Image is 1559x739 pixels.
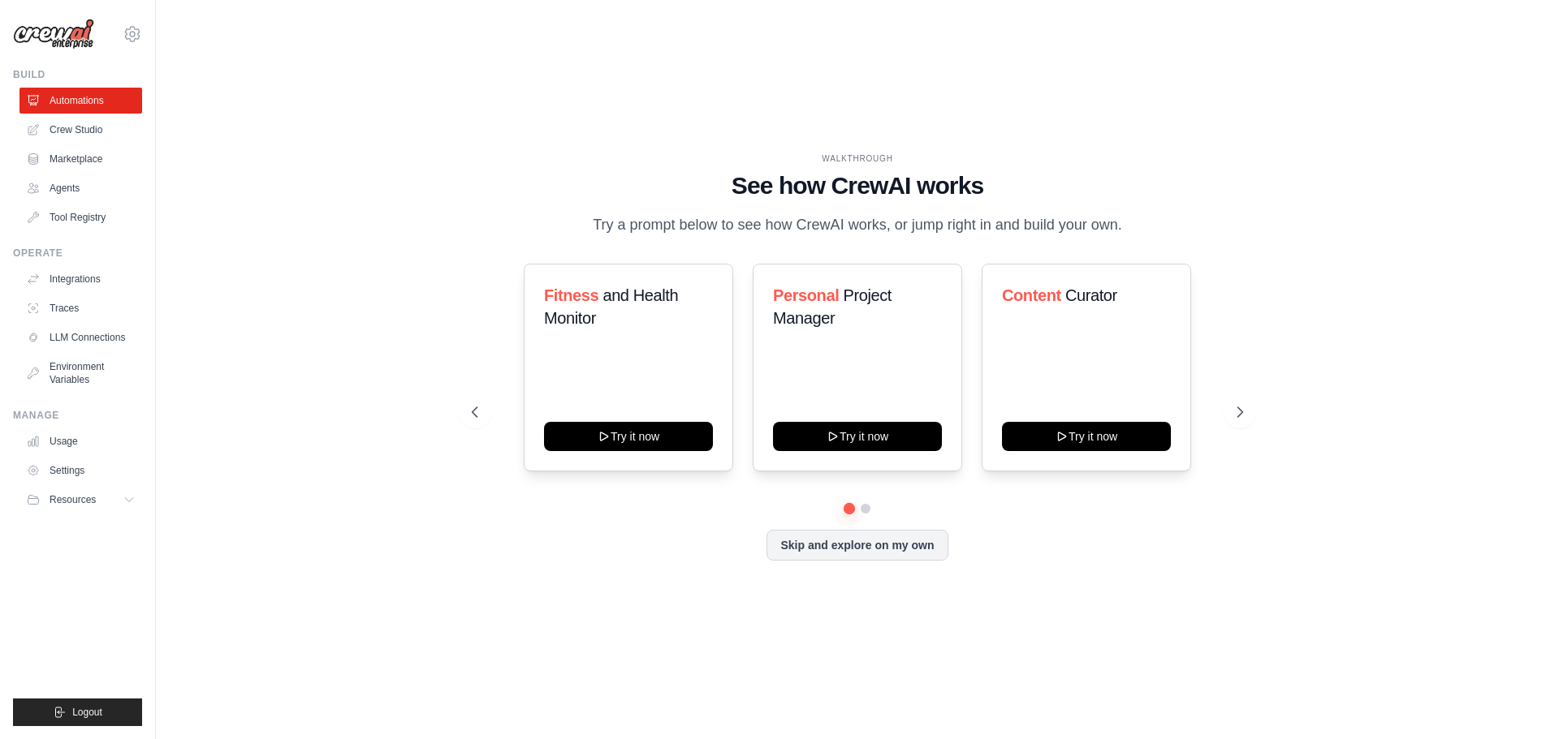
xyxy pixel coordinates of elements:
div: Chat-Widget [1478,661,1559,739]
a: Agents [19,175,142,201]
a: Settings [19,458,142,483]
img: Logo [13,19,94,49]
button: Resources [19,487,142,513]
a: Tool Registry [19,204,142,230]
span: Curator [1065,286,1117,304]
button: Skip and explore on my own [767,530,948,561]
span: Content [1002,286,1061,304]
button: Logout [13,698,142,726]
div: Manage [13,409,142,422]
a: Usage [19,428,142,454]
div: Build [13,68,142,81]
span: and Health Monitor [544,286,678,327]
span: Fitness [544,286,598,304]
span: Personal [773,286,839,304]
button: Try it now [1002,422,1171,451]
a: Integrations [19,266,142,292]
iframe: Chat Widget [1478,661,1559,739]
a: Traces [19,295,142,321]
a: Environment Variables [19,354,142,393]
a: Automations [19,88,142,114]
button: Try it now [773,422,942,451]
a: Crew Studio [19,117,142,143]
span: Resources [50,493,96,506]
span: Logout [72,706,102,719]
div: WALKTHROUGH [472,153,1243,165]
a: Marketplace [19,146,142,172]
h1: See how CrewAI works [472,171,1243,200]
span: Project Manager [773,286,892,327]
div: Operate [13,247,142,260]
button: Try it now [544,422,713,451]
a: LLM Connections [19,324,142,350]
p: Try a prompt below to see how CrewAI works, or jump right in and build your own. [585,213,1130,237]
